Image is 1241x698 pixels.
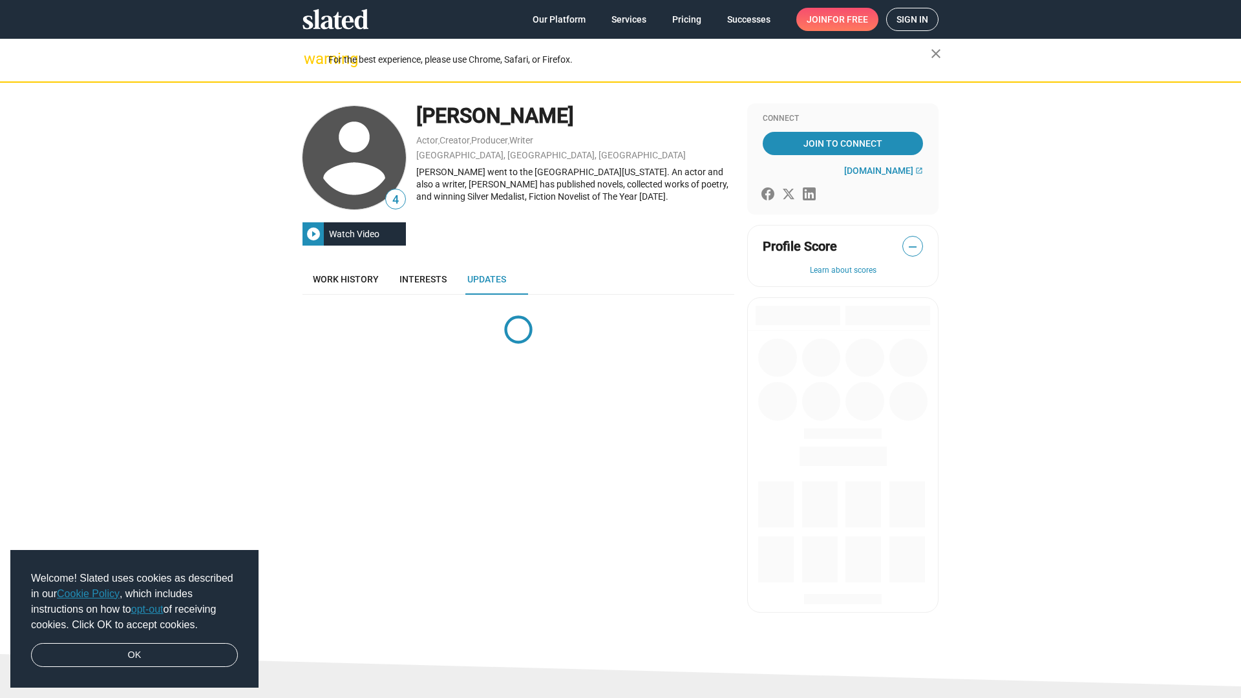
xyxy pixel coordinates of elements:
[57,588,120,599] a: Cookie Policy
[765,132,920,155] span: Join To Connect
[601,8,657,31] a: Services
[827,8,868,31] span: for free
[416,135,438,145] a: Actor
[467,274,506,284] span: Updates
[928,46,944,61] mat-icon: close
[915,167,923,174] mat-icon: open_in_new
[896,8,928,30] span: Sign in
[763,132,923,155] a: Join To Connect
[302,264,389,295] a: Work history
[416,166,734,202] div: [PERSON_NAME] went to the [GEOGRAPHIC_DATA][US_STATE]. An actor and also a writer, [PERSON_NAME] ...
[807,8,868,31] span: Join
[416,150,686,160] a: [GEOGRAPHIC_DATA], [GEOGRAPHIC_DATA], [GEOGRAPHIC_DATA]
[131,604,164,615] a: opt-out
[611,8,646,31] span: Services
[306,226,321,242] mat-icon: play_circle_filled
[662,8,712,31] a: Pricing
[533,8,586,31] span: Our Platform
[313,274,379,284] span: Work history
[844,165,913,176] span: [DOMAIN_NAME]
[416,102,734,130] div: [PERSON_NAME]
[844,165,923,176] a: [DOMAIN_NAME]
[302,222,406,246] button: Watch Video
[457,264,516,295] a: Updates
[763,114,923,124] div: Connect
[31,571,238,633] span: Welcome! Slated uses cookies as described in our , which includes instructions on how to of recei...
[763,238,837,255] span: Profile Score
[903,238,922,255] span: —
[717,8,781,31] a: Successes
[386,191,405,209] span: 4
[324,222,385,246] div: Watch Video
[509,135,533,145] a: Writer
[438,138,440,145] span: ,
[328,51,931,69] div: For the best experience, please use Chrome, Safari, or Firefox.
[796,8,878,31] a: Joinfor free
[399,274,447,284] span: Interests
[470,138,471,145] span: ,
[886,8,939,31] a: Sign in
[31,643,238,668] a: dismiss cookie message
[763,266,923,276] button: Learn about scores
[508,138,509,145] span: ,
[522,8,596,31] a: Our Platform
[304,51,319,67] mat-icon: warning
[389,264,457,295] a: Interests
[10,550,259,688] div: cookieconsent
[440,135,470,145] a: Creator
[672,8,701,31] span: Pricing
[471,135,508,145] a: Producer
[727,8,770,31] span: Successes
